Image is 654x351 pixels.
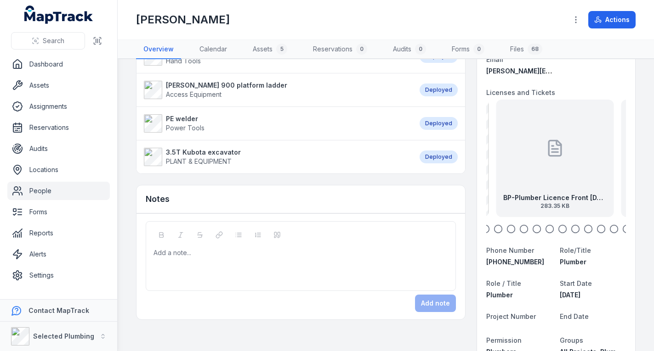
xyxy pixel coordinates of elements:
[503,193,606,202] strong: BP-Plumber Licence Front [DATE]
[486,291,513,299] span: Plumber
[11,32,85,50] button: Search
[7,161,110,179] a: Locations
[356,44,367,55] div: 0
[7,182,110,200] a: People
[588,11,636,28] button: Actions
[503,40,550,59] a: Files68
[7,118,110,137] a: Reservations
[560,258,586,266] span: Plumber
[420,84,458,96] div: Deployed
[43,36,64,45] span: Search
[528,44,542,55] div: 68
[560,279,592,287] span: Start Date
[486,336,522,344] span: Permission
[166,124,205,132] span: Power Tools
[136,40,181,59] a: Overview
[7,139,110,158] a: Audits
[386,40,433,59] a: Audits0
[306,40,375,59] a: Reservations0
[166,90,222,98] span: Access Equipment
[7,97,110,116] a: Assignments
[420,150,458,163] div: Deployed
[7,245,110,263] a: Alerts
[560,291,580,299] span: [DATE]
[420,117,458,130] div: Deployed
[33,332,94,340] strong: Selected Plumbing
[166,148,241,157] strong: 3.5T Kubota excavator
[486,67,650,75] span: [PERSON_NAME][EMAIL_ADDRESS][DOMAIN_NAME]
[144,81,410,99] a: [PERSON_NAME] 900 platform ladderAccess Equipment
[245,40,295,59] a: Assets5
[7,224,110,242] a: Reports
[560,246,591,254] span: Role/Title
[7,203,110,221] a: Forms
[486,89,555,96] span: Licenses and Tickets
[444,40,492,59] a: Forms0
[560,336,583,344] span: Groups
[144,148,410,166] a: 3.5T Kubota excavatorPLANT & EQUIPMENT
[560,312,589,320] span: End Date
[166,157,232,165] span: PLANT & EQUIPMENT
[7,266,110,284] a: Settings
[415,44,426,55] div: 0
[166,57,201,65] span: Hand Tools
[486,246,534,254] span: Phone Number
[486,258,544,266] span: [PHONE_NUMBER]
[166,114,205,123] strong: PE welder
[192,40,234,59] a: Calendar
[24,6,93,24] a: MapTrack
[503,202,606,210] span: 283.35 KB
[560,291,580,299] time: 3/23/2020, 12:00:00 AM
[7,55,110,73] a: Dashboard
[28,306,89,314] strong: Contact MapTrack
[146,193,170,206] h3: Notes
[7,76,110,95] a: Assets
[486,312,536,320] span: Project Number
[486,279,521,287] span: Role / Title
[136,12,230,27] h1: [PERSON_NAME]
[144,114,410,133] a: PE welderPower Tools
[473,44,484,55] div: 0
[486,56,503,63] span: Email
[166,81,287,90] strong: [PERSON_NAME] 900 platform ladder
[276,44,287,55] div: 5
